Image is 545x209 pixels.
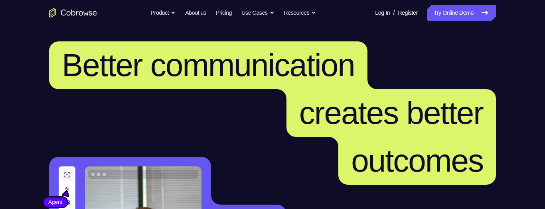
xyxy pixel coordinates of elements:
button: Resources [284,5,316,21]
span: creates better [299,95,483,131]
a: Register [398,5,418,21]
a: Go to the home page [49,8,97,18]
span: Agent [43,198,67,206]
button: Use Cases [241,5,274,21]
a: About us [185,5,206,21]
button: Product [151,5,176,21]
span: / [393,8,395,18]
span: Better communication [62,47,355,83]
a: Try Online Demo [427,5,496,21]
span: outcomes [351,143,483,178]
a: Pricing [216,5,232,21]
a: Log In [375,5,390,21]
